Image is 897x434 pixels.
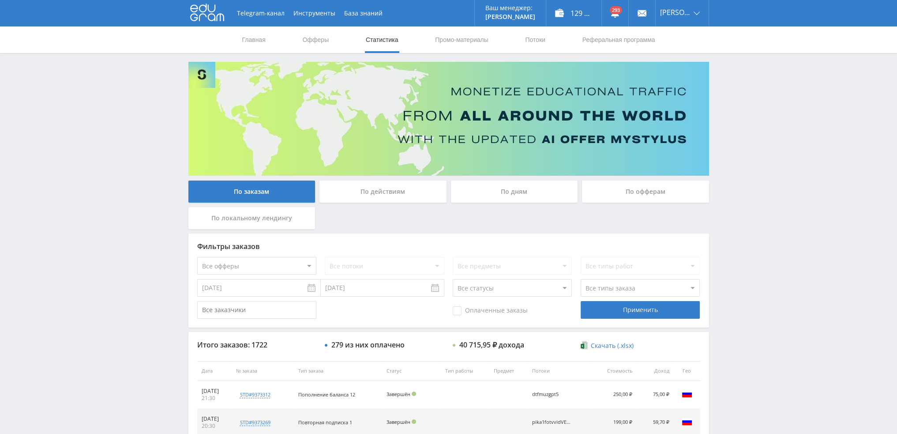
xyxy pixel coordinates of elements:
[294,361,382,381] th: Тип заказа
[660,9,691,16] span: [PERSON_NAME]
[581,341,588,350] img: xlsx
[674,361,700,381] th: Гео
[319,181,447,203] div: По действиям
[592,381,637,409] td: 250,00 ₽
[231,361,293,381] th: № заказа
[298,419,352,426] span: Повторная подписка 1
[382,361,441,381] th: Статус
[485,13,535,20] p: [PERSON_NAME]
[240,419,270,426] div: std#9373269
[524,26,546,53] a: Потоки
[387,391,410,397] span: Завершён
[485,4,535,11] p: Ваш менеджер:
[637,361,673,381] th: Доход
[637,381,673,409] td: 75,00 ₽
[365,26,399,53] a: Статистика
[202,388,227,395] div: [DATE]
[202,395,227,402] div: 21:30
[581,341,634,350] a: Скачать (.xlsx)
[188,62,709,176] img: Banner
[489,361,528,381] th: Предмет
[197,341,316,349] div: Итого заказов: 1722
[202,423,227,430] div: 20:30
[197,242,700,250] div: Фильтры заказов
[197,301,316,319] input: Все заказчики
[202,415,227,423] div: [DATE]
[582,26,656,53] a: Реферальная программа
[412,392,416,396] span: Подтвержден
[240,391,270,398] div: std#9373312
[302,26,330,53] a: Офферы
[241,26,266,53] a: Главная
[592,361,637,381] th: Стоимость
[581,301,700,319] div: Применить
[441,361,489,381] th: Тип работы
[453,306,528,315] span: Оплаченные заказы
[331,341,405,349] div: 279 из них оплачено
[412,419,416,424] span: Подтвержден
[459,341,524,349] div: 40 715,95 ₽ дохода
[298,391,355,398] span: Пополнение баланса 12
[387,419,410,425] span: Завершён
[451,181,578,203] div: По дням
[434,26,489,53] a: Промо-материалы
[532,419,572,425] div: pika1fotvvidVEO3
[188,207,315,229] div: По локальному лендингу
[532,392,572,397] div: dtfmuzgpt5
[197,361,232,381] th: Дата
[682,389,692,399] img: rus.png
[591,342,634,349] span: Скачать (.xlsx)
[682,416,692,427] img: rus.png
[528,361,592,381] th: Потоки
[582,181,709,203] div: По офферам
[188,181,315,203] div: По заказам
